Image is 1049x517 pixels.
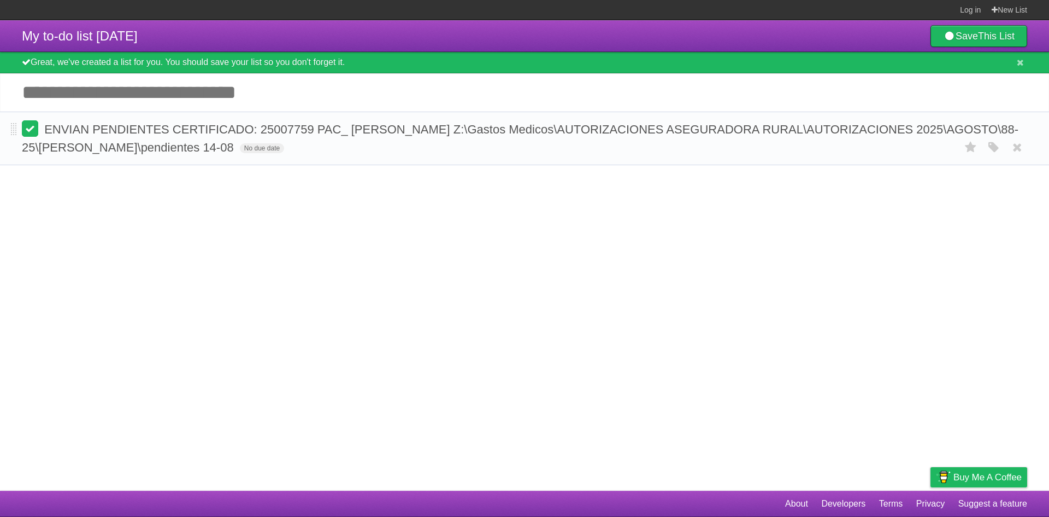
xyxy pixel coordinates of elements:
a: Buy me a coffee [930,467,1027,487]
span: No due date [240,143,284,153]
span: ENVIAN PENDIENTES CERTIFICADO: 25007759 PAC_ [PERSON_NAME] Z:\Gastos Medicos\AUTORIZACIONES ASEGU... [22,123,1018,154]
a: Developers [821,493,865,514]
a: Privacy [916,493,945,514]
a: About [785,493,808,514]
a: SaveThis List [930,25,1027,47]
span: Buy me a coffee [953,468,1022,487]
label: Star task [960,138,981,156]
a: Terms [879,493,903,514]
span: My to-do list [DATE] [22,28,138,43]
img: Buy me a coffee [936,468,951,486]
a: Suggest a feature [958,493,1027,514]
label: Done [22,120,38,137]
b: This List [978,31,1015,42]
